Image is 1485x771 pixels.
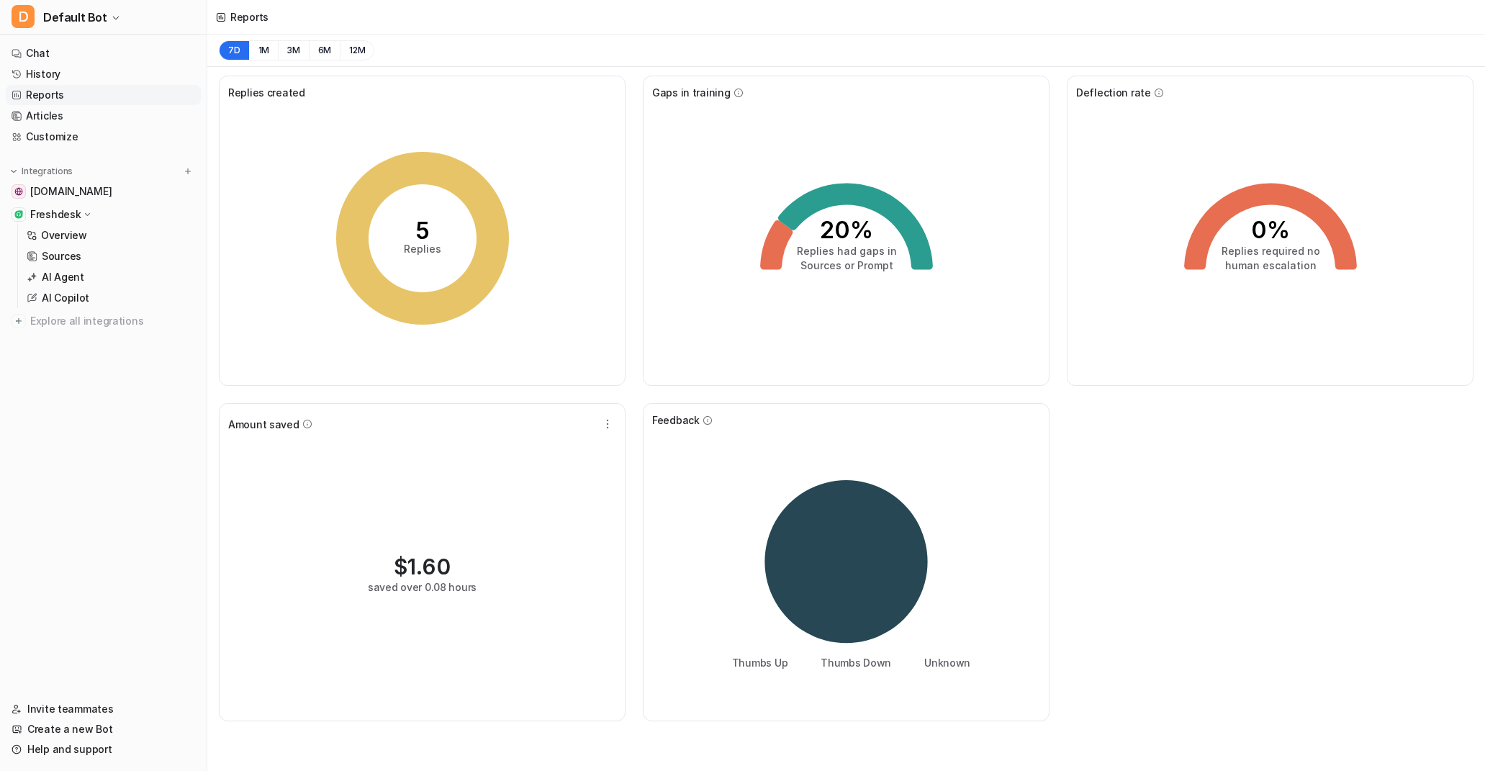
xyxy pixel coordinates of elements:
[394,554,451,580] div: $
[6,311,201,331] a: Explore all integrations
[21,225,201,245] a: Overview
[800,259,893,271] tspan: Sources or Prompt
[722,655,787,670] li: Thumbs Up
[6,699,201,719] a: Invite teammates
[12,314,26,328] img: explore all integrations
[30,207,81,222] p: Freshdesk
[820,216,873,244] tspan: 20%
[407,554,451,580] span: 1.60
[228,85,305,100] span: Replies created
[368,580,477,595] div: saved over 0.08 hours
[42,249,81,263] p: Sources
[42,270,84,284] p: AI Agent
[42,291,89,305] p: AI Copilot
[14,187,23,196] img: handbuch.disponic.de
[6,719,201,739] a: Create a new Bot
[652,85,731,100] span: Gaps in training
[404,243,441,255] tspan: Replies
[6,164,77,179] button: Integrations
[6,127,201,147] a: Customize
[340,40,374,60] button: 12M
[230,9,268,24] div: Reports
[41,228,87,243] p: Overview
[30,184,112,199] span: [DOMAIN_NAME]
[21,267,201,287] a: AI Agent
[415,217,430,245] tspan: 5
[914,655,970,670] li: Unknown
[228,417,299,432] span: Amount saved
[9,166,19,176] img: expand menu
[6,181,201,202] a: handbuch.disponic.de[DOMAIN_NAME]
[12,5,35,28] span: D
[21,246,201,266] a: Sources
[6,64,201,84] a: History
[309,40,340,60] button: 6M
[22,166,73,177] p: Integrations
[278,40,309,60] button: 3M
[1224,259,1316,271] tspan: human escalation
[811,655,891,670] li: Thumbs Down
[6,43,201,63] a: Chat
[1076,85,1151,100] span: Deflection rate
[6,85,201,105] a: Reports
[796,245,896,257] tspan: Replies had gaps in
[183,166,193,176] img: menu_add.svg
[6,739,201,759] a: Help and support
[43,7,107,27] span: Default Bot
[652,412,700,428] span: Feedback
[21,288,201,308] a: AI Copilot
[249,40,279,60] button: 1M
[219,40,249,60] button: 7D
[1251,216,1290,244] tspan: 0%
[6,106,201,126] a: Articles
[14,210,23,219] img: Freshdesk
[1221,245,1319,257] tspan: Replies required no
[30,310,195,333] span: Explore all integrations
